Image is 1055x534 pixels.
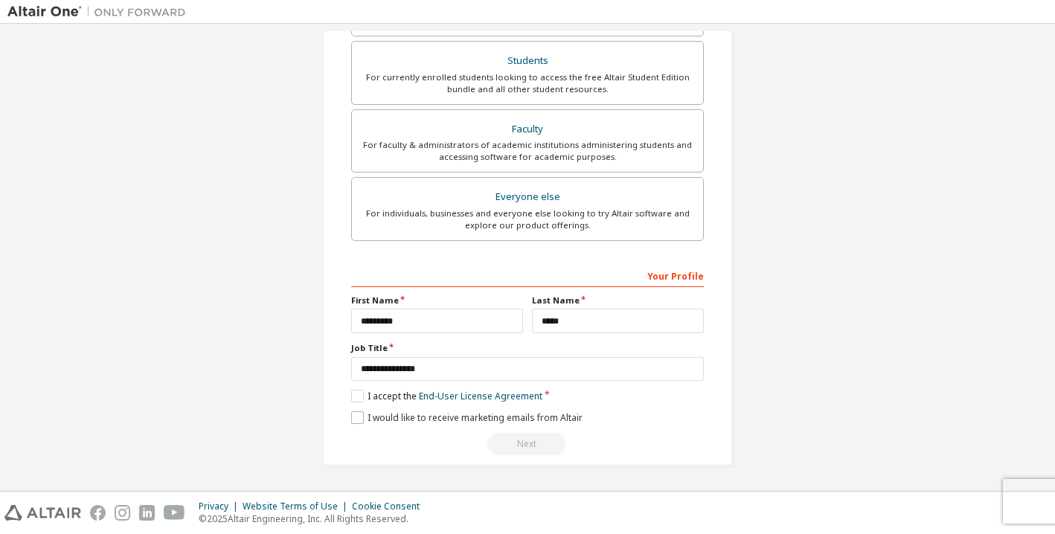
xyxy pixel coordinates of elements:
[115,505,130,521] img: instagram.svg
[361,119,694,140] div: Faculty
[419,390,542,402] a: End-User License Agreement
[139,505,155,521] img: linkedin.svg
[361,187,694,208] div: Everyone else
[351,390,542,402] label: I accept the
[199,512,429,525] p: © 2025 Altair Engineering, Inc. All Rights Reserved.
[351,295,523,306] label: First Name
[351,342,704,354] label: Job Title
[532,295,704,306] label: Last Name
[351,433,704,455] div: Provide a valid email to continue
[199,501,243,512] div: Privacy
[7,4,193,19] img: Altair One
[361,208,694,231] div: For individuals, businesses and everyone else looking to try Altair software and explore our prod...
[352,501,429,512] div: Cookie Consent
[361,71,694,95] div: For currently enrolled students looking to access the free Altair Student Edition bundle and all ...
[90,505,106,521] img: facebook.svg
[351,263,704,287] div: Your Profile
[351,411,583,424] label: I would like to receive marketing emails from Altair
[361,51,694,71] div: Students
[164,505,185,521] img: youtube.svg
[4,505,81,521] img: altair_logo.svg
[243,501,352,512] div: Website Terms of Use
[361,139,694,163] div: For faculty & administrators of academic institutions administering students and accessing softwa...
